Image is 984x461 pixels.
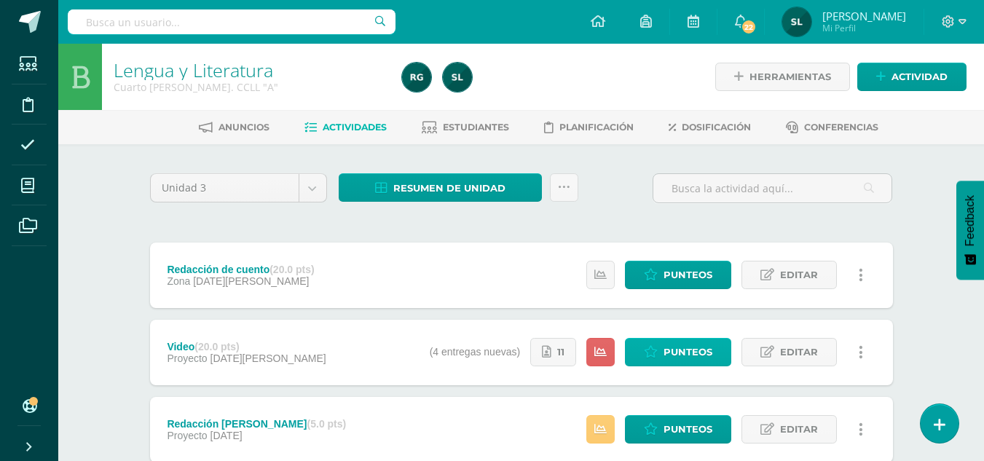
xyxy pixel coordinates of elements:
span: [DATE][PERSON_NAME] [210,352,326,364]
span: Herramientas [749,63,831,90]
a: Conferencias [786,116,878,139]
a: Resumen de unidad [339,173,542,202]
img: 77d0099799e9eceb63e6129de23b17bd.png [782,7,811,36]
span: Editar [780,416,818,443]
strong: (20.0 pts) [194,341,239,352]
span: Resumen de unidad [393,175,505,202]
span: Unidad 3 [162,174,288,202]
a: Unidad 3 [151,174,326,202]
input: Busca un usuario... [68,9,395,34]
span: [PERSON_NAME] [822,9,906,23]
span: Actividades [323,122,387,133]
div: Redacción [PERSON_NAME] [167,418,346,430]
span: [DATE] [210,430,243,441]
span: Actividad [891,63,948,90]
span: Dosificación [682,122,751,133]
span: Anuncios [219,122,269,133]
button: Feedback - Mostrar encuesta [956,181,984,280]
a: Dosificación [669,116,751,139]
strong: (20.0 pts) [269,264,314,275]
a: Punteos [625,261,731,289]
strong: (5.0 pts) [307,418,347,430]
a: Actividad [857,63,967,91]
span: Editar [780,339,818,366]
span: Proyecto [167,352,207,364]
span: Mi Perfil [822,22,906,34]
a: 11 [530,338,576,366]
span: Conferencias [804,122,878,133]
span: Punteos [664,339,712,366]
div: Redacción de cuento [167,264,314,275]
div: Video [167,341,326,352]
a: Planificación [544,116,634,139]
span: Planificación [559,122,634,133]
img: 77d0099799e9eceb63e6129de23b17bd.png [443,63,472,92]
a: Anuncios [199,116,269,139]
h1: Lengua y Literatura [114,60,385,80]
span: Feedback [964,195,977,246]
span: Proyecto [167,430,207,441]
a: Actividades [304,116,387,139]
a: Lengua y Literatura [114,58,273,82]
img: e044b199acd34bf570a575bac584e1d1.png [402,63,431,92]
span: Punteos [664,416,712,443]
span: 22 [741,19,757,35]
a: Herramientas [715,63,850,91]
a: Punteos [625,338,731,366]
input: Busca la actividad aquí... [653,174,891,202]
span: 11 [557,339,564,366]
span: Editar [780,261,818,288]
a: Estudiantes [422,116,509,139]
a: Punteos [625,415,731,444]
span: Punteos [664,261,712,288]
span: Zona [167,275,190,287]
span: [DATE][PERSON_NAME] [193,275,309,287]
div: Cuarto Bach. CCLL 'A' [114,80,385,94]
span: Estudiantes [443,122,509,133]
